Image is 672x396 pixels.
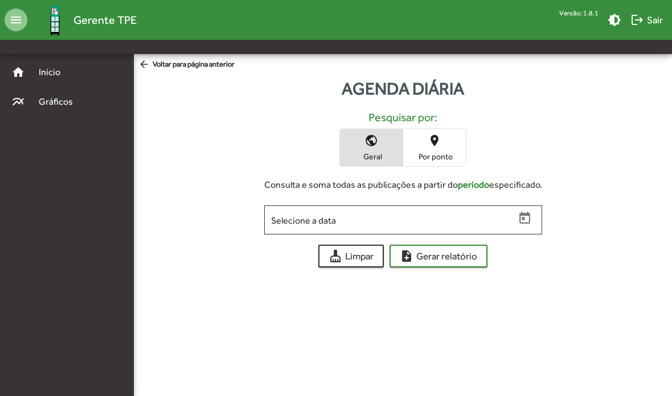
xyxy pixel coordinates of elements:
[400,249,413,263] mat-icon: note_add
[458,179,489,190] strong: período
[329,246,374,266] span: Limpar
[400,246,477,266] span: Gerar relatório
[11,95,25,109] mat-icon: multiline_chart
[5,9,27,31] mat-icon: menu
[318,245,384,267] button: Limpar
[138,59,153,71] mat-icon: arrow_back
[608,13,621,27] mat-icon: brightness_medium
[134,76,672,101] div: Agenda diária
[11,65,25,79] mat-icon: home
[32,65,77,79] span: Início
[406,151,463,162] span: Por ponto
[403,129,466,166] button: Por ponto
[27,2,137,39] a: Gerente TPE
[626,10,667,30] button: Sair
[32,95,88,109] span: Gráficos
[73,11,137,29] span: Gerente TPE
[36,2,73,39] img: Logo
[340,129,403,166] button: Geral
[264,178,542,192] div: Consulta e soma todas as publicações a partir do especificado.
[143,110,663,124] h5: Pesquisar por:
[329,249,342,263] mat-icon: cleaning_services
[390,245,487,267] button: Gerar relatório
[343,151,400,162] span: Geral
[138,59,235,71] span: Voltar para página anterior
[559,6,599,20] div: Versão: 1.8.1
[630,10,663,30] span: Sair
[515,208,535,228] button: Open calendar
[428,134,441,147] mat-icon: place
[364,134,378,147] mat-icon: public
[630,13,644,27] mat-icon: logout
